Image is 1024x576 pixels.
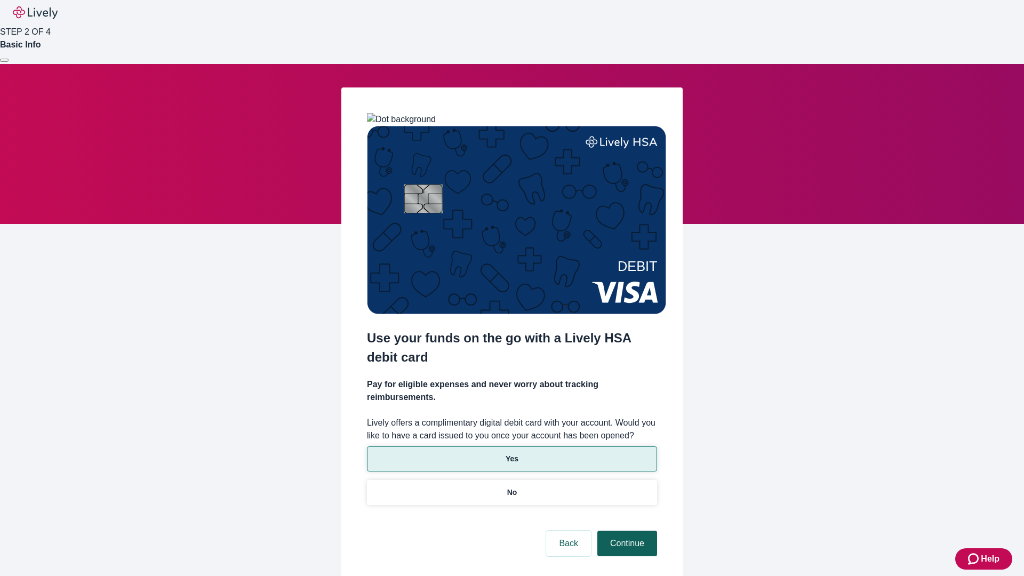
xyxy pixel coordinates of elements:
[955,548,1012,570] button: Zendesk support iconHelp
[597,531,657,556] button: Continue
[981,553,999,565] span: Help
[367,446,657,471] button: Yes
[367,417,657,442] label: Lively offers a complimentary digital debit card with your account. Would you like to have a card...
[367,480,657,505] button: No
[367,113,436,126] img: Dot background
[546,531,591,556] button: Back
[13,6,58,19] img: Lively
[507,487,517,498] p: No
[367,329,657,367] h2: Use your funds on the go with a Lively HSA debit card
[367,126,666,314] img: Debit card
[506,453,518,465] p: Yes
[968,553,981,565] svg: Zendesk support icon
[367,378,657,404] h4: Pay for eligible expenses and never worry about tracking reimbursements.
